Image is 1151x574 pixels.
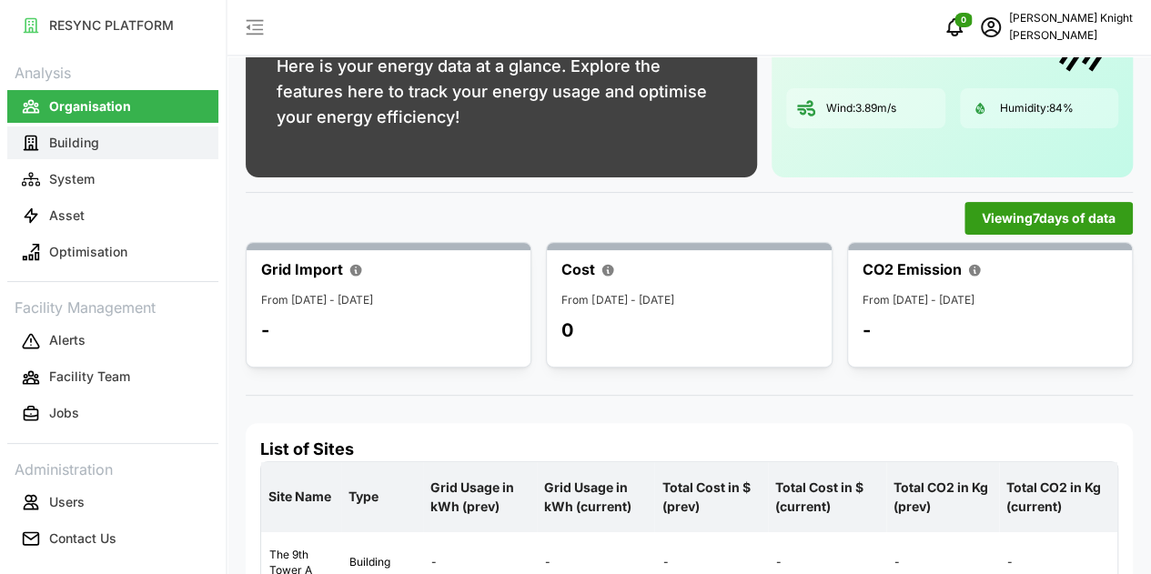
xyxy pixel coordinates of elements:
[7,520,218,557] a: Contact Us
[49,493,85,511] p: Users
[1009,27,1133,45] p: [PERSON_NAME]
[964,202,1133,235] button: Viewing7days of data
[49,368,130,386] p: Facility Team
[540,464,651,530] p: Grid Usage in kWh (current)
[7,486,218,519] button: Users
[658,464,763,530] p: Total Cost in $ (prev)
[7,361,218,394] button: Facility Team
[7,398,218,430] button: Jobs
[7,9,218,42] button: RESYNC PLATFORM
[973,9,1009,45] button: schedule
[49,529,116,548] p: Contact Us
[49,97,131,116] p: Organisation
[826,101,896,116] p: Wind: 3.89 m/s
[7,197,218,234] a: Asset
[265,473,338,520] p: Site Name
[7,325,218,357] button: Alerts
[936,9,973,45] button: notifications
[261,292,516,309] p: From [DATE] - [DATE]
[49,331,86,349] p: Alerts
[7,522,218,555] button: Contact Us
[982,203,1116,234] span: Viewing 7 days of data
[1003,464,1114,530] p: Total CO2 in Kg (current)
[427,464,533,530] p: Grid Usage in kWh (prev)
[49,243,127,261] p: Optimisation
[345,473,419,520] p: Type
[7,455,218,481] p: Administration
[561,292,816,309] p: From [DATE] - [DATE]
[7,126,218,159] button: Building
[7,163,218,196] button: System
[7,293,218,319] p: Facility Management
[561,258,595,281] p: Cost
[7,125,218,161] a: Building
[277,54,726,130] p: Here is your energy data at a glance. Explore the features here to track your energy usage and op...
[261,258,343,281] p: Grid Import
[7,161,218,197] a: System
[7,7,218,44] a: RESYNC PLATFORM
[49,16,174,35] p: RESYNC PLATFORM
[863,258,962,281] p: CO2 Emission
[863,292,1117,309] p: From [DATE] - [DATE]
[890,464,995,530] p: Total CO2 in Kg (prev)
[1000,101,1074,116] p: Humidity: 84 %
[49,404,79,422] p: Jobs
[961,14,966,26] span: 0
[772,464,883,530] p: Total Cost in $ (current)
[7,199,218,232] button: Asset
[1009,10,1133,27] p: [PERSON_NAME] Knight
[7,234,218,270] a: Optimisation
[7,396,218,432] a: Jobs
[7,359,218,396] a: Facility Team
[7,484,218,520] a: Users
[7,88,218,125] a: Organisation
[863,317,871,343] p: -
[7,236,218,268] button: Optimisation
[261,317,269,343] p: -
[7,90,218,123] button: Organisation
[260,438,1118,461] h4: List of Sites
[561,317,573,343] p: 0
[7,58,218,85] p: Analysis
[49,134,99,152] p: Building
[7,323,218,359] a: Alerts
[49,206,85,225] p: Asset
[49,170,95,188] p: System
